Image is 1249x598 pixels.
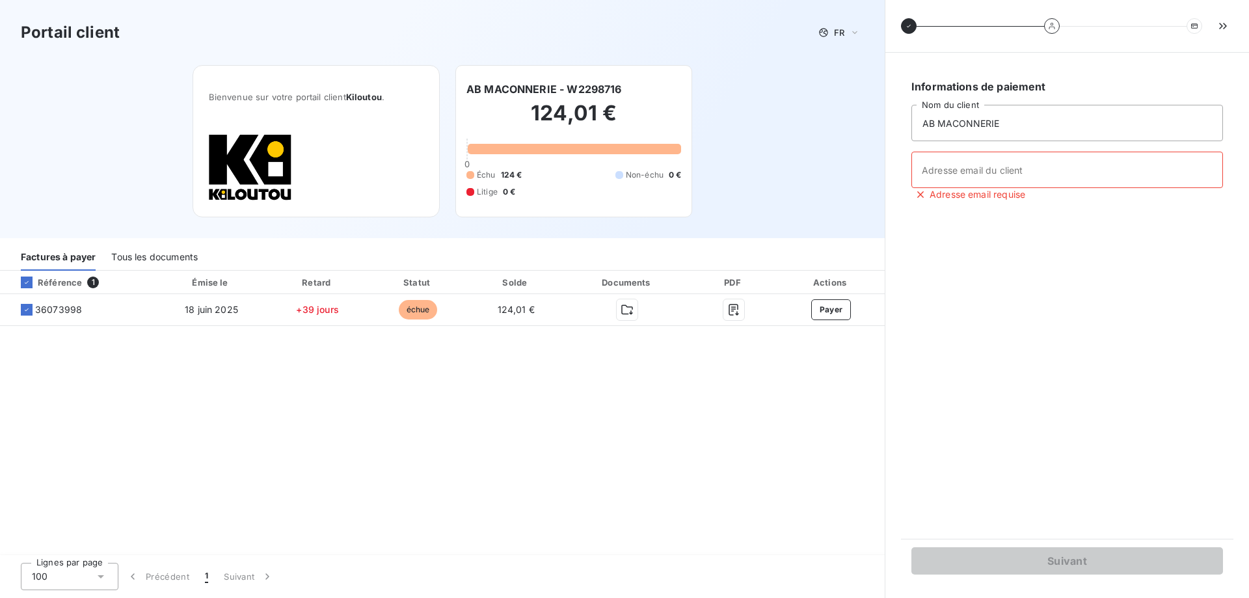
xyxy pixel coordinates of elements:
span: Kiloutou [346,92,382,102]
span: 100 [32,570,47,583]
h2: 124,01 € [466,100,681,139]
div: Tous les documents [111,243,198,271]
span: 124 € [501,169,522,181]
div: Statut [371,276,465,289]
span: 124,01 € [498,304,535,315]
span: Adresse email requise [930,188,1025,201]
span: 1 [87,277,99,288]
button: Suivant [216,563,282,590]
h3: Portail client [21,21,120,44]
div: PDF [693,276,775,289]
span: 1 [205,570,208,583]
button: Suivant [911,547,1223,575]
span: 0 € [503,186,515,198]
input: placeholder [911,152,1223,188]
span: 36073998 [35,303,82,316]
div: Documents [567,276,688,289]
h6: AB MACONNERIE - W2298716 [466,81,622,97]
button: 1 [197,563,216,590]
input: placeholder [911,105,1223,141]
div: Référence [10,277,82,288]
button: Payer [811,299,852,320]
div: Actions [780,276,882,289]
span: 18 juin 2025 [185,304,238,315]
span: Non-échu [626,169,664,181]
span: Échu [477,169,496,181]
span: échue [399,300,438,319]
span: +39 jours [296,304,338,315]
div: Retard [269,276,366,289]
div: Factures à payer [21,243,96,271]
h6: Informations de paiement [911,79,1223,94]
span: Bienvenue sur votre portail client . [209,92,423,102]
span: 0 € [669,169,681,181]
div: Émise le [159,276,264,289]
span: 0 [464,159,470,169]
span: FR [834,27,844,38]
img: Company logo [209,133,292,201]
button: Précédent [118,563,197,590]
div: Solde [470,276,562,289]
span: Litige [477,186,498,198]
